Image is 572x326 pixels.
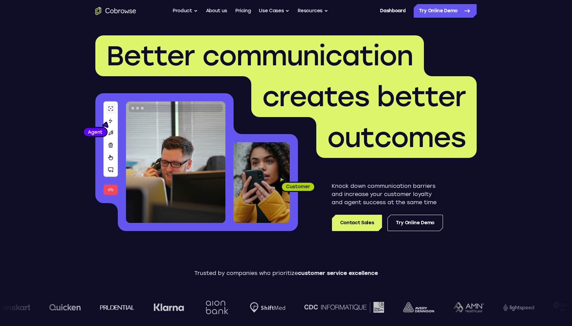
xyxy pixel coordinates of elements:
span: creates better [262,80,466,113]
img: avery-dennison [402,302,433,312]
img: Shiftmed [249,302,284,313]
button: Use Cases [259,4,289,18]
img: Aion Bank [202,294,229,321]
img: Klarna [152,303,183,311]
button: Resources [298,4,328,18]
a: About us [206,4,227,18]
img: A customer support agent talking on the phone [126,101,225,223]
span: Better communication [106,39,413,72]
span: outcomes [327,121,466,154]
a: Pricing [235,4,251,18]
a: Contact Sales [332,215,382,231]
img: AMN Healthcare [452,302,483,313]
img: A customer holding their phone [234,142,290,223]
a: Dashboard [380,4,406,18]
a: Try Online Demo [414,4,477,18]
img: prudential [99,305,133,310]
a: Go to the home page [95,7,136,15]
img: CDC Informatique [303,302,383,312]
p: Knock down communication barriers and increase your customer loyalty and agent success at the sam... [332,182,443,207]
span: customer service excellence [298,270,378,276]
a: Try Online Demo [387,215,443,231]
button: Product [173,4,198,18]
